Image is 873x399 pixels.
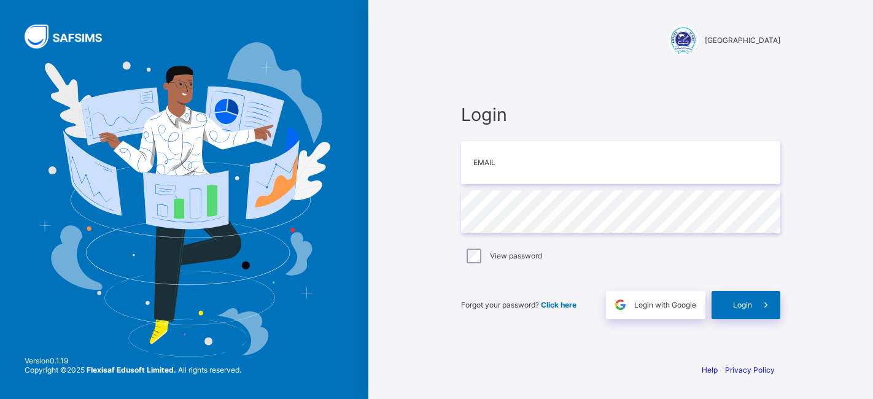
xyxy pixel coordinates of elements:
img: google.396cfc9801f0270233282035f929180a.svg [613,298,627,312]
a: Help [702,365,718,374]
strong: Flexisaf Edusoft Limited. [87,365,176,374]
span: Copyright © 2025 All rights reserved. [25,365,241,374]
img: Hero Image [38,42,330,357]
span: Login with Google [634,300,696,309]
img: SAFSIMS Logo [25,25,117,48]
a: Click here [541,300,576,309]
span: Login [461,104,780,125]
span: Version 0.1.19 [25,356,241,365]
label: View password [490,251,542,260]
span: Forgot your password? [461,300,576,309]
span: [GEOGRAPHIC_DATA] [705,36,780,45]
span: Login [733,300,752,309]
a: Privacy Policy [725,365,775,374]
